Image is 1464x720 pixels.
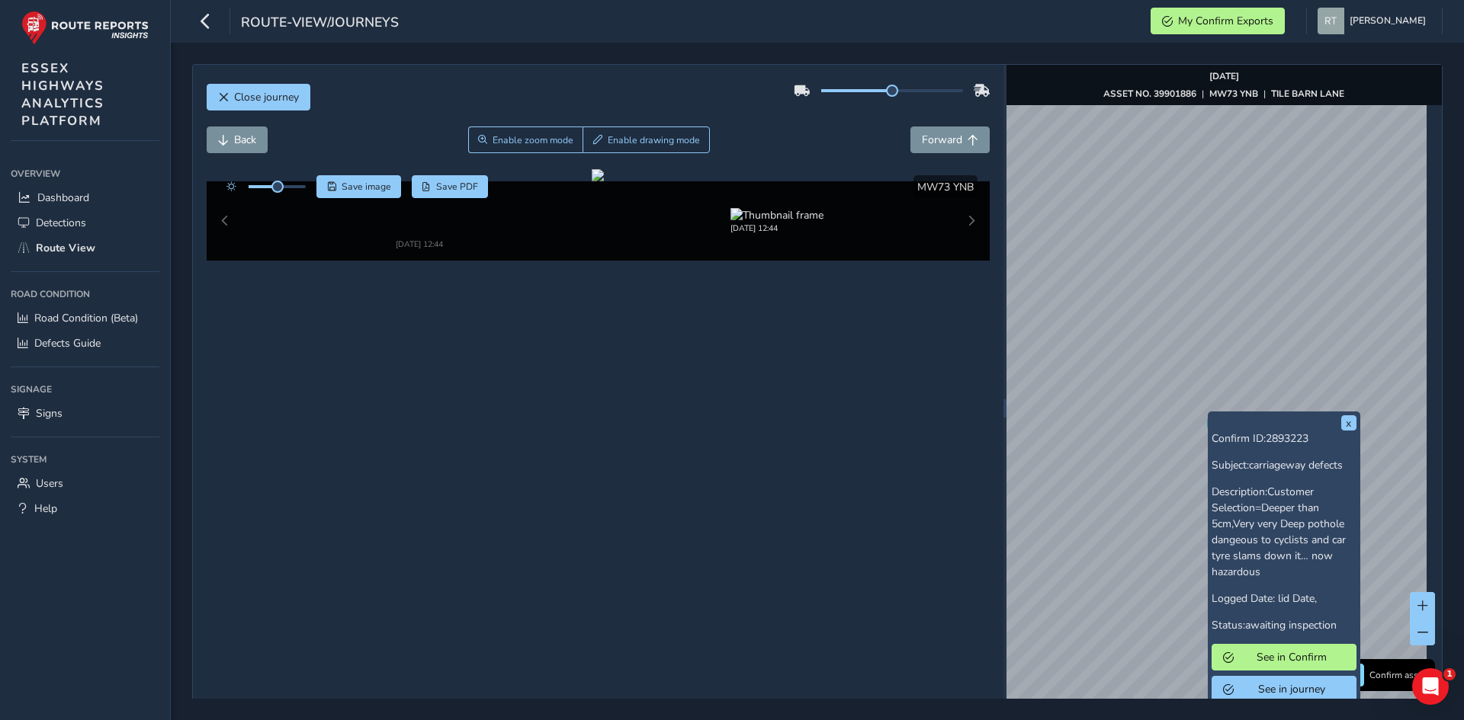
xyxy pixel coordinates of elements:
a: Help [11,496,159,521]
span: ESSEX HIGHWAYS ANALYTICS PLATFORM [21,59,104,130]
iframe: Intercom live chat [1412,668,1449,705]
p: Description: [1212,484,1356,580]
span: See in Confirm [1239,650,1345,664]
span: Enable zoom mode [493,134,573,146]
button: Zoom [468,126,583,153]
span: See in journey [1239,682,1345,696]
span: Customer Selection=Deeper than 5cm,Very very Deep pothole dangeous to cyclists and car tyre slams... [1212,485,1346,579]
span: [PERSON_NAME] [1350,8,1426,34]
span: Confirm assets [1369,669,1430,681]
img: Thumbnail frame [730,192,823,206]
button: Close journey [207,84,310,110]
div: [DATE] 12:44 [373,206,466,218]
span: awaiting inspection [1245,618,1337,632]
div: Overview [11,162,159,185]
span: Enable drawing mode [608,134,700,146]
span: Save image [342,181,391,193]
span: 1 [1443,668,1456,680]
button: PDF [412,175,489,198]
span: Back [234,133,256,147]
span: carriageway defects [1249,458,1343,472]
div: Road Condition [11,283,159,306]
a: Dashboard [11,185,159,210]
span: route-view/journeys [241,13,399,34]
p: Status: [1212,617,1356,633]
span: Dashboard [37,190,89,205]
button: My Confirm Exports [1151,8,1285,34]
span: Save PDF [436,181,478,193]
img: Thumbnail frame [373,192,466,206]
strong: [DATE] [1209,70,1239,82]
span: Signs [36,406,63,421]
button: Back [207,126,268,153]
a: Road Condition (Beta) [11,306,159,331]
p: Logged Date: [1212,590,1356,606]
span: Defects Guide [34,336,101,350]
button: See in Confirm [1212,644,1356,670]
div: [DATE] 12:44 [730,206,823,218]
button: Draw [583,126,710,153]
span: Users [36,476,63,491]
span: Detections [36,216,86,230]
span: Route View [36,241,95,255]
div: | | [1103,88,1344,100]
span: Road Condition (Beta) [34,311,138,325]
span: Forward [922,133,962,147]
div: Map marker [1206,414,1227,445]
button: See in journey [1212,676,1356,702]
span: MW73 YNB [917,180,974,194]
span: 2893223 [1266,431,1308,446]
span: lid Date, [1278,591,1317,606]
p: Subject: [1212,457,1356,473]
span: My Confirm Exports [1178,14,1273,28]
strong: MW73 YNB [1209,88,1258,100]
a: Route View [11,235,159,261]
button: x [1341,415,1356,430]
span: Help [34,501,57,516]
p: Confirm ID: [1212,430,1356,446]
a: Detections [11,210,159,235]
div: System [11,448,159,471]
strong: TILE BARN LANE [1271,88,1344,100]
div: Signage [11,378,159,401]
strong: ASSET NO. 39901886 [1103,88,1196,100]
span: Close journey [234,90,299,104]
button: [PERSON_NAME] [1318,8,1431,34]
button: Forward [910,126,990,153]
img: rr logo [21,11,149,45]
img: diamond-layout [1318,8,1344,34]
a: Users [11,471,159,496]
button: Save [316,175,401,198]
a: Signs [11,401,159,426]
a: Defects Guide [11,331,159,356]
